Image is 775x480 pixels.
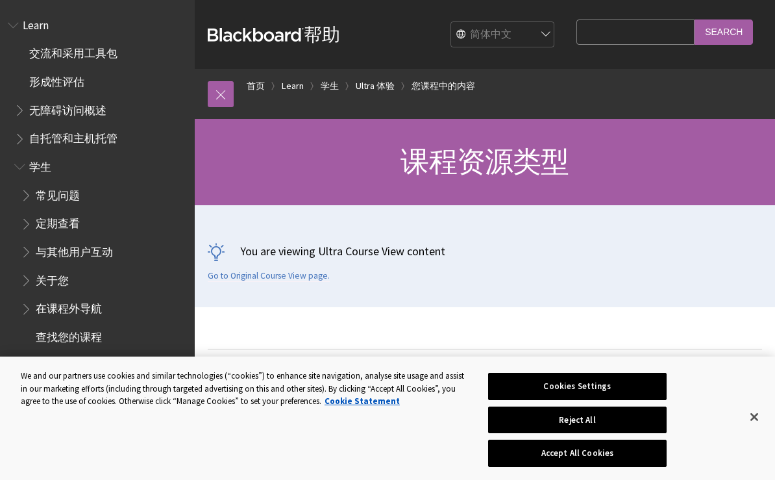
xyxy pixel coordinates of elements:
span: 与其他用户互动 [36,241,113,259]
input: Search [695,19,753,45]
span: 学生 [29,156,51,173]
span: 定期查看 [36,213,80,231]
span: 关于您 [36,270,69,287]
a: 首页 [247,78,265,94]
a: Ultra 体验 [356,78,395,94]
p: You are viewing Ultra Course View content [208,243,762,259]
span: 无障碍访问概述 [29,99,106,117]
div: We and our partners use cookies and similar technologies (“cookies”) to enhance site navigation, ... [21,370,465,408]
h2: 观看关于课程资源类型的视频 [208,349,762,392]
span: 自托管和主机托管 [29,128,117,145]
button: Accept All Cookies [488,440,667,467]
span: 交流和采用工具包 [29,43,117,60]
span: 在课程外导航 [36,298,102,316]
a: 您课程中的内容 [412,78,475,94]
span: 查找您的课程 [36,326,102,344]
span: 课程资源类型 [400,144,569,179]
span: Learn [23,14,49,32]
span: 形成性评估 [29,71,84,88]
a: Blackboard帮助 [208,23,340,46]
a: Learn [282,78,304,94]
select: Site Language Selector [451,22,555,48]
button: Reject All [488,407,667,434]
button: Close [740,403,769,431]
a: 学生 [321,78,339,94]
span: 浏览器支持 [36,355,91,372]
button: Cookies Settings [488,373,667,400]
strong: Blackboard [208,28,304,42]
a: Go to Original Course View page. [208,270,330,282]
span: 常见问题 [36,184,80,202]
a: More information about your privacy, opens in a new tab [325,396,400,407]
